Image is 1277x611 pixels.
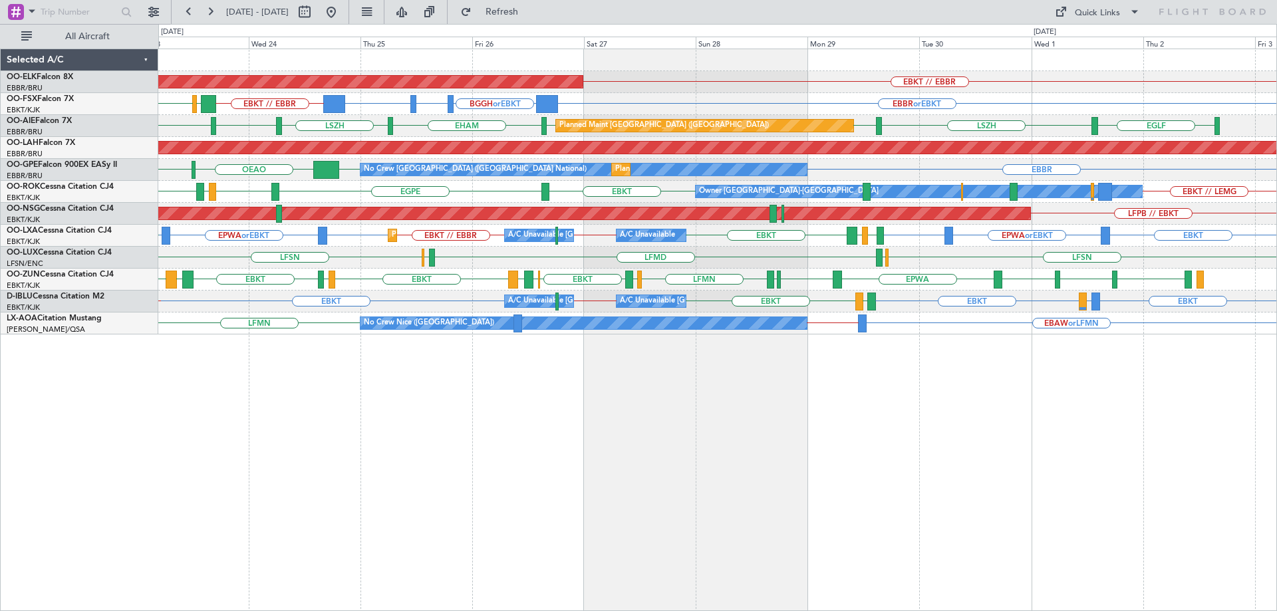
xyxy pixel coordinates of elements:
span: OO-ROK [7,183,40,191]
div: Tue 30 [919,37,1031,49]
span: Refresh [474,7,530,17]
span: OO-NSG [7,205,40,213]
a: EBKT/KJK [7,237,40,247]
a: EBBR/BRU [7,171,43,181]
a: [PERSON_NAME]/QSA [7,324,85,334]
a: D-IBLUCessna Citation M2 [7,293,104,301]
span: OO-ZUN [7,271,40,279]
a: EBKT/KJK [7,193,40,203]
div: A/C Unavailable [620,225,675,245]
span: [DATE] - [DATE] [226,6,289,18]
div: Thu 2 [1143,37,1255,49]
a: OO-FSXFalcon 7X [7,95,74,103]
a: OO-GPEFalcon 900EX EASy II [7,161,117,169]
div: Sat 27 [584,37,696,49]
span: OO-LUX [7,249,38,257]
div: Tue 23 [136,37,248,49]
div: No Crew Nice ([GEOGRAPHIC_DATA]) [364,313,494,333]
div: A/C Unavailable [GEOGRAPHIC_DATA] ([GEOGRAPHIC_DATA] National) [508,291,756,311]
input: Trip Number [41,2,117,22]
a: OO-AIEFalcon 7X [7,117,72,125]
a: EBKT/KJK [7,215,40,225]
button: Refresh [454,1,534,23]
div: [DATE] [1034,27,1056,38]
div: No Crew [GEOGRAPHIC_DATA] ([GEOGRAPHIC_DATA] National) [364,160,587,180]
div: A/C Unavailable [GEOGRAPHIC_DATA]-[GEOGRAPHIC_DATA] [620,291,832,311]
div: Thu 25 [360,37,472,49]
span: OO-LAH [7,139,39,147]
span: D-IBLU [7,293,33,301]
div: Wed 1 [1032,37,1143,49]
div: A/C Unavailable [GEOGRAPHIC_DATA] ([GEOGRAPHIC_DATA] National) [508,225,756,245]
div: Wed 24 [249,37,360,49]
div: Owner [GEOGRAPHIC_DATA]-[GEOGRAPHIC_DATA] [699,182,879,201]
div: Planned Maint [GEOGRAPHIC_DATA] ([GEOGRAPHIC_DATA]) [559,116,769,136]
div: [DATE] [161,27,184,38]
div: Planned Maint [GEOGRAPHIC_DATA] ([GEOGRAPHIC_DATA] National) [615,160,856,180]
div: Planned Maint Kortrijk-[GEOGRAPHIC_DATA] [392,225,547,245]
button: Quick Links [1048,1,1147,23]
a: EBBR/BRU [7,149,43,159]
a: OO-LXACessna Citation CJ4 [7,227,112,235]
span: OO-FSX [7,95,37,103]
a: EBKT/KJK [7,105,40,115]
button: All Aircraft [15,26,144,47]
a: LX-AOACitation Mustang [7,314,102,322]
span: OO-LXA [7,227,38,235]
a: EBBR/BRU [7,127,43,137]
a: EBBR/BRU [7,83,43,93]
a: OO-ELKFalcon 8X [7,73,73,81]
div: Sun 28 [696,37,807,49]
span: OO-AIE [7,117,35,125]
span: OO-ELK [7,73,37,81]
a: OO-NSGCessna Citation CJ4 [7,205,114,213]
span: All Aircraft [35,32,140,41]
span: OO-GPE [7,161,38,169]
div: Quick Links [1075,7,1120,20]
a: EBKT/KJK [7,281,40,291]
a: OO-LUXCessna Citation CJ4 [7,249,112,257]
a: LFSN/ENC [7,259,43,269]
div: Fri 26 [472,37,584,49]
a: OO-ROKCessna Citation CJ4 [7,183,114,191]
a: OO-ZUNCessna Citation CJ4 [7,271,114,279]
a: OO-LAHFalcon 7X [7,139,75,147]
a: EBKT/KJK [7,303,40,312]
div: Mon 29 [807,37,919,49]
span: LX-AOA [7,314,37,322]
